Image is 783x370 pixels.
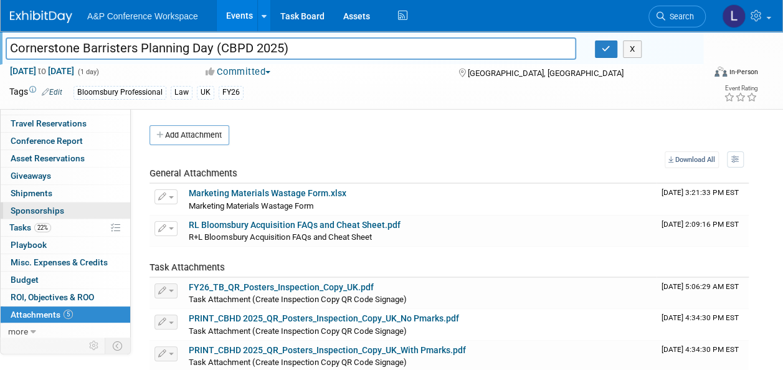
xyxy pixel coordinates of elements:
span: Task Attachment (Create Inspection Copy QR Code Signage) [189,326,407,336]
img: ExhibitDay [10,11,72,23]
a: Sponsorships [1,202,130,219]
span: Shipments [11,188,52,198]
a: Asset Reservations [1,150,130,167]
a: Conference Report [1,133,130,149]
span: Upload Timestamp [662,282,739,291]
a: Shipments [1,185,130,202]
div: In-Person [729,67,758,77]
div: UK [197,86,214,99]
span: Giveaways [11,171,51,181]
span: General Attachments [149,168,237,179]
a: Giveaways [1,168,130,184]
td: Tags [9,85,62,100]
span: R+L Bloomsbury Acquisition FAQs and Cheat Sheet [189,232,372,242]
span: ROI, Objectives & ROO [11,292,94,302]
a: Marketing Materials Wastage Form.xlsx [189,188,346,198]
a: RL Bloomsbury Acquisition FAQs and Cheat Sheet.pdf [189,220,401,230]
button: Committed [201,65,275,78]
div: Bloomsbury Professional [74,86,166,99]
span: Task Attachment (Create Inspection Copy QR Code Signage) [189,295,407,304]
span: more [8,326,28,336]
a: Edit [42,88,62,97]
button: X [623,40,642,58]
div: FY26 [219,86,244,99]
td: Personalize Event Tab Strip [83,338,105,354]
span: [DATE] [DATE] [9,65,75,77]
a: Playbook [1,237,130,254]
a: PRINT_CBHD 2025_QR_Posters_Inspection_Copy_UK_No Pmarks.pdf [189,313,459,323]
a: Misc. Expenses & Credits [1,254,130,271]
span: (1 day) [77,68,99,76]
a: more [1,323,130,340]
div: Event Format [649,65,758,83]
td: Upload Timestamp [657,309,749,340]
span: Upload Timestamp [662,220,739,229]
span: Attachments [11,310,73,320]
span: Travel Reservations [11,118,87,128]
span: 22% [34,223,51,232]
a: Download All [665,151,719,168]
span: 5 [64,310,73,319]
span: Sponsorships [11,206,64,216]
a: Attachments5 [1,306,130,323]
img: Format-Inperson.png [714,67,727,77]
span: Playbook [11,240,47,250]
span: Search [665,12,694,21]
span: Budget [11,275,39,285]
img: Louise Morgan [722,4,746,28]
td: Upload Timestamp [657,278,749,309]
span: A&P Conference Workspace [87,11,198,21]
span: Conference Report [11,136,83,146]
a: Budget [1,272,130,288]
td: Toggle Event Tabs [105,338,131,354]
button: Add Attachment [149,125,229,145]
span: Upload Timestamp [662,188,739,197]
a: Search [648,6,706,27]
span: Upload Timestamp [662,345,739,354]
span: Staff [11,102,29,111]
a: FY26_TB_QR_Posters_Inspection_Copy_UK.pdf [189,282,374,292]
span: Task Attachments [149,262,225,273]
div: Law [171,86,192,99]
span: Upload Timestamp [662,313,739,322]
div: Event Rating [724,85,757,92]
td: Upload Timestamp [657,216,749,247]
a: Tasks22% [1,219,130,236]
span: Asset Reservations [11,153,85,163]
span: Task Attachment (Create Inspection Copy QR Code Signage) [189,358,407,367]
a: ROI, Objectives & ROO [1,289,130,306]
span: [GEOGRAPHIC_DATA], [GEOGRAPHIC_DATA] [468,69,624,78]
span: to [36,66,48,76]
a: PRINT_CBHD 2025_QR_Posters_Inspection_Copy_UK_With Pmarks.pdf [189,345,466,355]
span: Marketing Materials Wastage Form [189,201,314,211]
a: Travel Reservations [1,115,130,132]
td: Upload Timestamp [657,184,749,215]
span: Tasks [9,222,51,232]
span: Misc. Expenses & Credits [11,257,108,267]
